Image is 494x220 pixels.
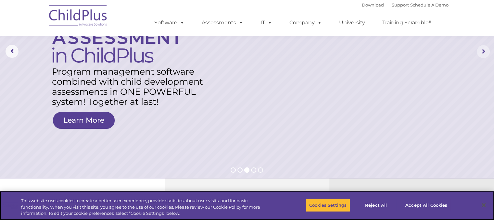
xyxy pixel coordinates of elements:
[410,2,449,7] a: Schedule A Demo
[402,198,451,212] button: Accept All Cookies
[333,16,372,29] a: University
[90,43,110,48] span: Last name
[376,16,438,29] a: Training Scramble!!
[21,198,272,217] div: This website uses cookies to create a better user experience, provide statistics about user visit...
[90,69,118,74] span: Phone number
[356,198,396,212] button: Reject All
[392,2,409,7] a: Support
[52,67,210,107] rs-layer: Program management software combined with child development assessments in ONE POWERFUL system! T...
[195,16,250,29] a: Assessments
[283,16,328,29] a: Company
[46,0,111,33] img: ChildPlus by Procare Solutions
[362,2,449,7] font: |
[476,198,491,212] button: Close
[148,16,191,29] a: Software
[306,198,350,212] button: Cookies Settings
[362,2,384,7] a: Download
[53,112,115,129] a: Learn More
[254,16,279,29] a: IT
